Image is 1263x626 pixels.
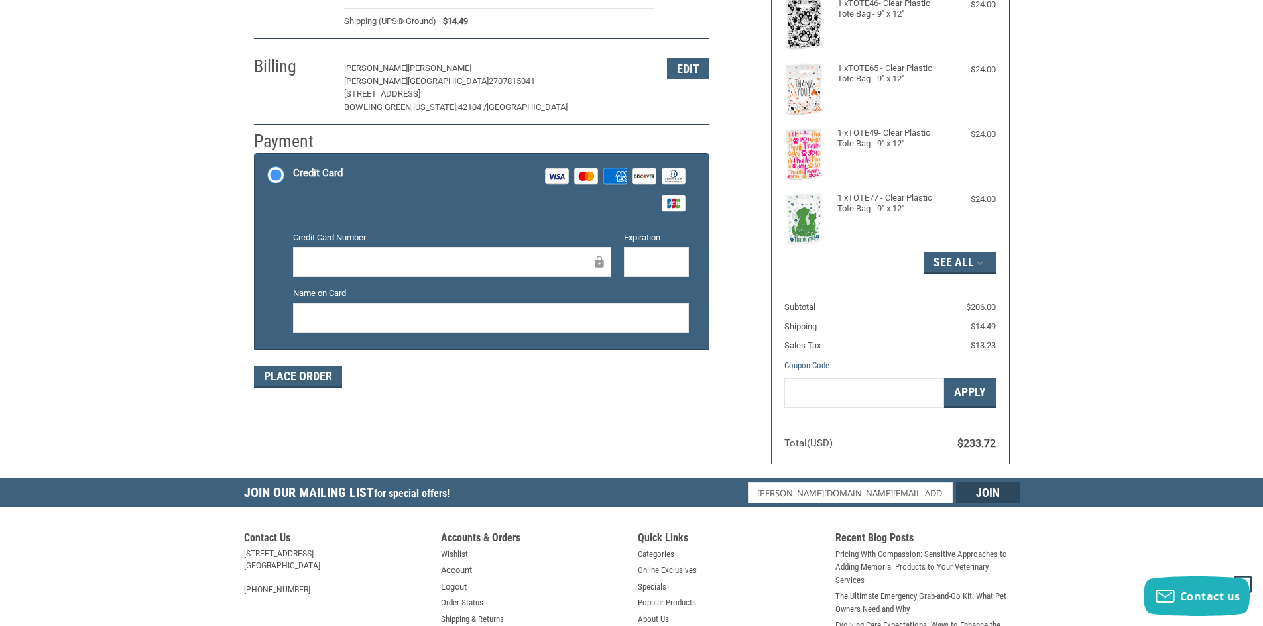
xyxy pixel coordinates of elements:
a: About Us [638,613,669,626]
span: [US_STATE], [413,102,458,112]
button: See All [924,252,996,274]
a: Shipping & Returns [441,613,504,626]
span: $14.49 [971,321,996,331]
span: for special offers! [374,487,450,499]
div: $24.00 [943,63,996,76]
span: [PERSON_NAME] [344,63,408,73]
h4: 1 x TOTE49- Clear Plastic Tote Bag - 9" x 12" [837,128,940,150]
span: [STREET_ADDRESS] [344,89,420,99]
span: Shipping [784,321,817,331]
a: Logout [441,580,467,594]
div: $24.00 [943,193,996,206]
input: Gift Certificate or Coupon Code [784,378,944,408]
h5: Recent Blog Posts [835,531,1020,548]
span: Subtotal [784,302,815,312]
button: Contact us [1144,576,1250,616]
h5: Accounts & Orders [441,531,625,548]
h4: 1 x TOTE65 - Clear Plastic Tote Bag - 9" x 12" [837,63,940,85]
h5: Join Our Mailing List [244,478,456,511]
a: Specials [638,580,666,594]
span: [PERSON_NAME][GEOGRAPHIC_DATA] [344,76,489,86]
div: $24.00 [943,128,996,141]
a: Popular Products [638,596,696,609]
span: 2707815041 [489,76,535,86]
a: Coupon Code [784,360,829,370]
h5: Quick Links [638,531,822,548]
a: Order Status [441,596,483,609]
span: $206.00 [966,302,996,312]
h5: Contact Us [244,531,428,548]
a: The Ultimate Emergency Grab-and-Go Kit: What Pet Owners Need and Why [835,590,1020,615]
span: Bowling Green, [344,102,413,112]
span: Total (USD) [784,437,833,449]
span: $14.49 [436,15,468,28]
a: Categories [638,548,674,561]
a: Pricing With Compassion: Sensitive Approaches to Adding Memorial Products to Your Veterinary Serv... [835,548,1020,587]
button: Edit [667,58,709,79]
span: Shipping (UPS® Ground) [344,15,436,28]
button: Apply [944,378,996,408]
h2: Payment [254,130,331,152]
div: Credit Card [293,162,343,184]
input: Join [956,482,1020,503]
h2: Billing [254,56,331,78]
a: Account [441,564,472,577]
label: Credit Card Number [293,231,611,244]
button: Place Order [254,366,342,388]
span: [GEOGRAPHIC_DATA] [487,102,568,112]
a: Wishlist [441,548,468,561]
input: Email [748,482,953,503]
span: Contact us [1180,589,1240,603]
a: Online Exclusives [638,564,697,577]
address: [STREET_ADDRESS] [GEOGRAPHIC_DATA] [PHONE_NUMBER] [244,548,428,596]
span: 42104 / [458,102,487,112]
span: $233.72 [957,437,996,450]
label: Name on Card [293,287,689,300]
span: $13.23 [971,340,996,350]
h4: 1 x TOTE77 - Clear Plastic Tote Bag - 9" x 12" [837,193,940,215]
span: Sales Tax [784,340,821,350]
label: Expiration [624,231,689,244]
span: [PERSON_NAME] [408,63,471,73]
